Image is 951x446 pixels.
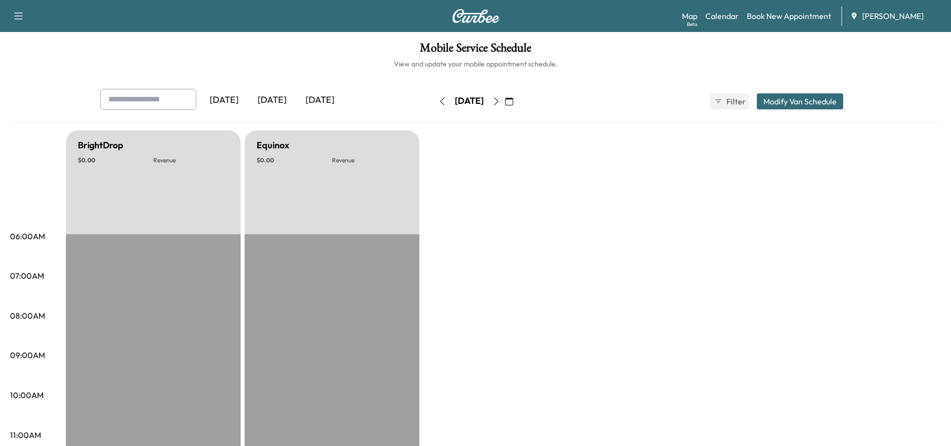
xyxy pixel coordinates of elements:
[452,9,500,23] img: Curbee Logo
[257,138,289,152] h5: Equinox
[455,95,484,107] div: [DATE]
[10,389,43,401] p: 10:00AM
[757,93,843,109] button: Modify Van Schedule
[862,10,924,22] span: [PERSON_NAME]
[10,59,941,69] h6: View and update your mobile appointment schedule.
[10,310,45,322] p: 08:00AM
[248,89,296,112] div: [DATE]
[78,138,123,152] h5: BrightDrop
[200,89,248,112] div: [DATE]
[705,10,739,22] a: Calendar
[10,270,44,282] p: 07:00AM
[78,156,153,164] p: $ 0.00
[726,95,744,107] span: Filter
[257,156,332,164] p: $ 0.00
[332,156,407,164] p: Revenue
[710,93,749,109] button: Filter
[10,429,41,441] p: 11:00AM
[10,42,941,59] h1: Mobile Service Schedule
[153,156,229,164] p: Revenue
[687,20,697,28] div: Beta
[10,230,45,242] p: 06:00AM
[296,89,344,112] div: [DATE]
[10,349,45,361] p: 09:00AM
[747,10,831,22] a: Book New Appointment
[682,10,697,22] a: MapBeta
